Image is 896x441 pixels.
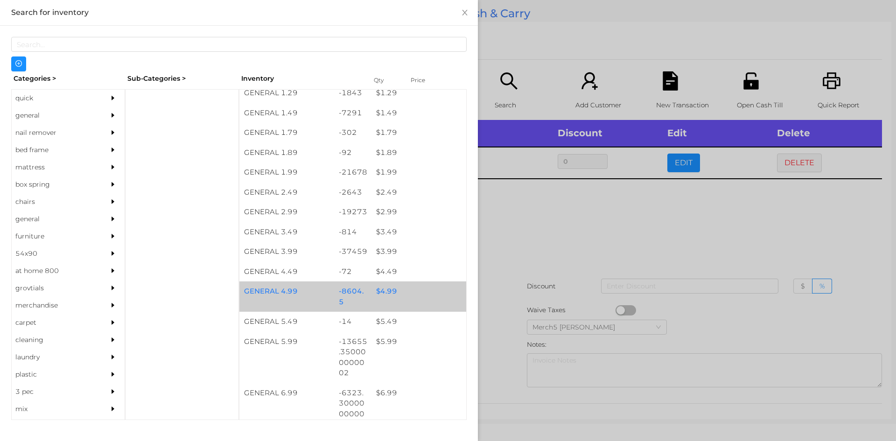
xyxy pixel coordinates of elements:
[334,182,372,203] div: -2643
[239,202,334,222] div: GENERAL 2.99
[371,262,466,282] div: $ 4.49
[334,202,372,222] div: -19273
[334,281,372,312] div: -8604.5
[371,332,466,352] div: $ 5.99
[239,332,334,352] div: GENERAL 5.99
[110,233,116,239] i: icon: caret-right
[110,285,116,291] i: icon: caret-right
[371,123,466,143] div: $ 1.79
[110,181,116,188] i: icon: caret-right
[334,143,372,163] div: -92
[371,222,466,242] div: $ 3.49
[371,162,466,182] div: $ 1.99
[12,141,97,159] div: bed frame
[12,383,97,400] div: 3 pec
[371,83,466,103] div: $ 1.29
[408,74,446,87] div: Price
[371,383,466,403] div: $ 6.99
[11,37,467,52] input: Search...
[371,202,466,222] div: $ 2.99
[12,124,97,141] div: nail remover
[12,228,97,245] div: furniture
[12,245,97,262] div: 54x90
[371,242,466,262] div: $ 3.99
[334,103,372,123] div: -7291
[11,56,26,71] button: icon: plus-circle
[239,262,334,282] div: GENERAL 4.49
[12,297,97,314] div: merchandise
[110,198,116,205] i: icon: caret-right
[12,262,97,280] div: at home 800
[12,90,97,107] div: quick
[110,147,116,153] i: icon: caret-right
[12,418,97,435] div: appliances
[12,159,97,176] div: mattress
[110,129,116,136] i: icon: caret-right
[334,123,372,143] div: -302
[110,319,116,326] i: icon: caret-right
[110,354,116,360] i: icon: caret-right
[239,103,334,123] div: GENERAL 1.49
[110,302,116,308] i: icon: caret-right
[110,250,116,257] i: icon: caret-right
[334,332,372,383] div: -13655.350000000002
[12,107,97,124] div: general
[12,210,97,228] div: general
[110,336,116,343] i: icon: caret-right
[241,74,362,84] div: Inventory
[110,164,116,170] i: icon: caret-right
[12,280,97,297] div: grovtials
[239,143,334,163] div: GENERAL 1.89
[239,162,334,182] div: GENERAL 1.99
[110,406,116,412] i: icon: caret-right
[110,388,116,395] i: icon: caret-right
[110,267,116,274] i: icon: caret-right
[12,331,97,349] div: cleaning
[110,371,116,378] i: icon: caret-right
[125,71,239,86] div: Sub-Categories >
[371,74,399,87] div: Qty
[334,162,372,182] div: -21678
[239,222,334,242] div: GENERAL 3.49
[334,383,372,434] div: -6323.300000000001
[334,312,372,332] div: -14
[371,103,466,123] div: $ 1.49
[239,242,334,262] div: GENERAL 3.99
[110,216,116,222] i: icon: caret-right
[12,366,97,383] div: plastic
[334,83,372,103] div: -1843
[239,123,334,143] div: GENERAL 1.79
[371,143,466,163] div: $ 1.89
[334,262,372,282] div: -72
[239,182,334,203] div: GENERAL 2.49
[334,242,372,262] div: -37459
[371,182,466,203] div: $ 2.49
[12,314,97,331] div: carpet
[239,312,334,332] div: GENERAL 5.49
[110,95,116,101] i: icon: caret-right
[11,71,125,86] div: Categories >
[110,112,116,119] i: icon: caret-right
[12,400,97,418] div: mix
[239,281,334,301] div: GENERAL 4.99
[371,312,466,332] div: $ 5.49
[11,7,467,18] div: Search for inventory
[239,83,334,103] div: GENERAL 1.29
[12,349,97,366] div: laundry
[461,9,469,16] i: icon: close
[371,281,466,301] div: $ 4.99
[239,383,334,403] div: GENERAL 6.99
[334,222,372,242] div: -814
[12,193,97,210] div: chairs
[12,176,97,193] div: box spring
